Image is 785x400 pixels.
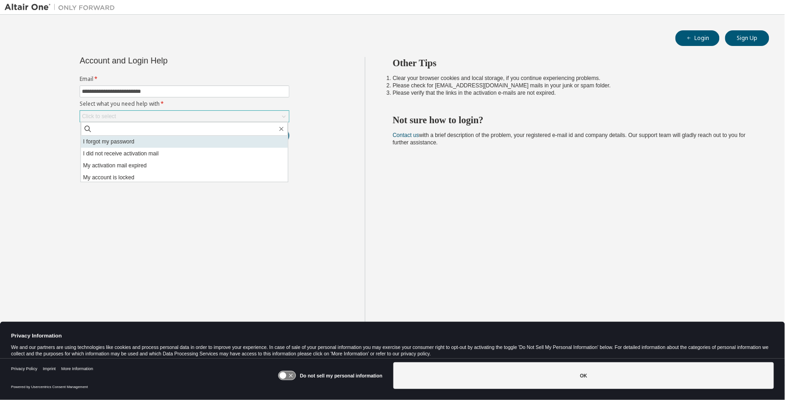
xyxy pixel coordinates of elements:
[725,30,769,46] button: Sign Up
[80,100,289,108] label: Select what you need help with
[393,82,753,89] li: Please check for [EMAIL_ADDRESS][DOMAIN_NAME] mails in your junk or spam folder.
[80,111,289,122] div: Click to select
[393,132,419,138] a: Contact us
[393,74,753,82] li: Clear your browser cookies and local storage, if you continue experiencing problems.
[393,57,753,69] h2: Other Tips
[5,3,120,12] img: Altair One
[393,114,753,126] h2: Not sure how to login?
[80,57,248,64] div: Account and Login Help
[81,136,288,148] li: I forgot my password
[393,132,746,146] span: with a brief description of the problem, your registered e-mail id and company details. Our suppo...
[80,75,289,83] label: Email
[393,89,753,97] li: Please verify that the links in the activation e-mails are not expired.
[675,30,720,46] button: Login
[82,113,116,120] div: Click to select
